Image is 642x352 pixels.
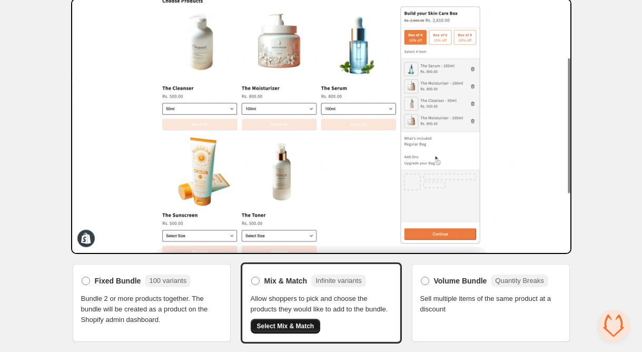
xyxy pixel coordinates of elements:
button: Select Mix & Match [251,319,321,334]
span: 100 variants [149,277,186,285]
span: Mix & Match [264,276,308,286]
span: Infinite variants [315,277,361,285]
a: Open chat [598,310,629,341]
span: Volume Bundle [434,276,487,286]
span: Quantity Breaks [495,277,544,285]
span: Select Mix & Match [257,322,314,330]
span: Allow shoppers to pick and choose the products they would like to add to the bundle. [251,294,392,315]
span: Bundle 2 or more products together. The bundle will be created as a product on the Shopify admin ... [81,294,222,325]
span: Sell multiple items of the same product at a discount [420,294,561,315]
span: Fixed Bundle [95,276,141,286]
